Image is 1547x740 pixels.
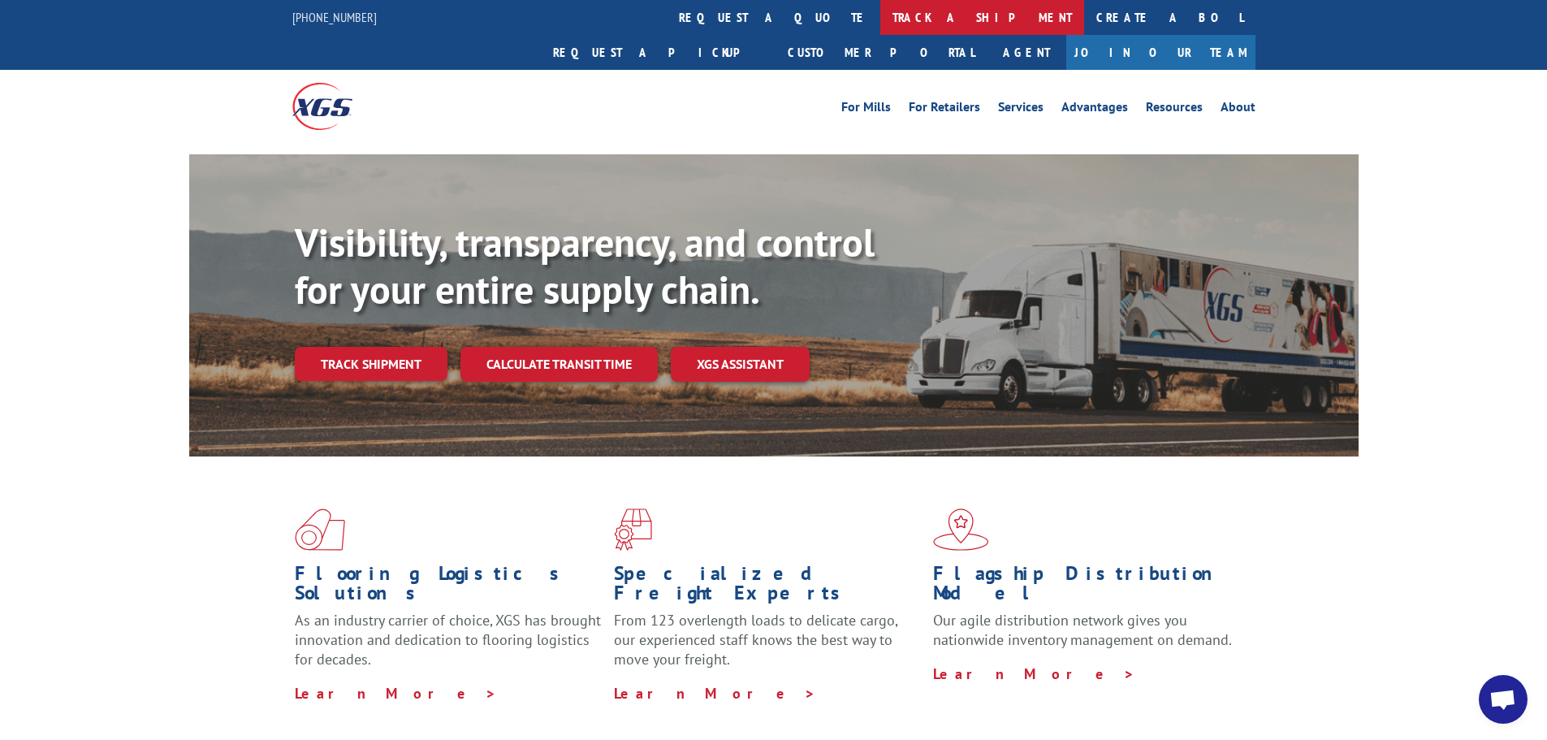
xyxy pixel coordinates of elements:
img: xgs-icon-flagship-distribution-model-red [933,508,989,551]
h1: Flagship Distribution Model [933,564,1240,611]
a: Services [998,101,1044,119]
a: Resources [1146,101,1203,119]
a: Learn More > [295,684,497,703]
span: As an industry carrier of choice, XGS has brought innovation and dedication to flooring logistics... [295,611,601,669]
a: About [1221,101,1255,119]
h1: Specialized Freight Experts [614,564,921,611]
img: xgs-icon-focused-on-flooring-red [614,508,652,551]
a: Join Our Team [1066,35,1255,70]
a: Agent [987,35,1066,70]
h1: Flooring Logistics Solutions [295,564,602,611]
span: Our agile distribution network gives you nationwide inventory management on demand. [933,611,1232,649]
a: [PHONE_NUMBER] [292,9,377,25]
a: Learn More > [614,684,816,703]
a: Customer Portal [776,35,987,70]
img: xgs-icon-total-supply-chain-intelligence-red [295,508,345,551]
a: Track shipment [295,347,447,381]
a: Learn More > [933,664,1135,683]
p: From 123 overlength loads to delicate cargo, our experienced staff knows the best way to move you... [614,611,921,683]
div: Open chat [1479,675,1528,724]
b: Visibility, transparency, and control for your entire supply chain. [295,217,875,314]
a: Advantages [1061,101,1128,119]
a: For Mills [841,101,891,119]
a: XGS ASSISTANT [671,347,810,382]
a: For Retailers [909,101,980,119]
a: Request a pickup [541,35,776,70]
a: Calculate transit time [460,347,658,382]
